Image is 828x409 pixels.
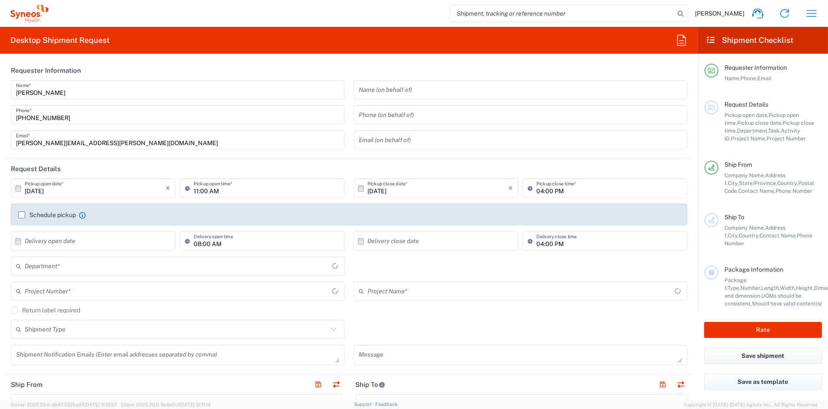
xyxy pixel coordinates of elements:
[739,232,760,239] span: Country,
[737,127,768,134] span: Department,
[356,380,386,389] h2: Ship To
[706,35,793,45] h2: Shipment Checklist
[11,380,42,389] h2: Ship From
[727,285,740,291] span: Type,
[724,64,787,71] span: Requester Information
[724,101,768,108] span: Request Details
[724,112,769,118] span: Pickup open date,
[724,214,744,221] span: Ship To
[731,135,766,142] span: Project Name,
[450,5,675,22] input: Shipment, tracking or reference number
[166,181,170,195] i: ×
[84,402,117,407] span: [DATE] 11:13:37
[776,188,812,194] span: Phone Number
[11,66,81,75] h2: Requester Information
[11,165,61,173] h2: Request Details
[738,188,776,194] span: Contact Name,
[354,402,376,407] a: Support
[728,232,739,239] span: City,
[737,120,783,126] span: Pickup close date,
[724,75,740,81] span: Name,
[724,266,783,273] span: Package Information
[11,307,80,314] label: Return label required
[724,161,752,168] span: Ship From
[724,224,765,231] span: Company Name,
[752,300,822,307] span: Should have valid content(s)
[724,277,747,291] span: Package 1:
[695,10,744,17] span: [PERSON_NAME]
[704,348,822,364] button: Save shipment
[768,127,781,134] span: Task,
[508,181,513,195] i: ×
[179,402,211,407] span: [DATE] 12:11:14
[375,402,397,407] a: Feedback
[18,211,76,218] label: Schedule pickup
[684,401,818,409] span: Copyright © [DATE]-[DATE] Agistix Inc., All Rights Reserved
[761,285,780,291] span: Length,
[724,172,765,179] span: Company Name,
[760,232,797,239] span: Contact Name,
[757,75,772,81] span: Email
[766,135,806,142] span: Project Number
[739,180,777,186] span: State/Province,
[10,402,117,407] span: Server: 2025.20.0-db47332bad5
[10,35,110,45] h2: Desktop Shipment Request
[740,75,757,81] span: Phone,
[704,322,822,338] button: Rate
[121,402,211,407] span: Client: 2025.20.0-8c6e0cf
[728,180,739,186] span: City,
[777,180,798,186] span: Country,
[740,285,761,291] span: Number,
[704,374,822,390] button: Save as template
[780,285,796,291] span: Width,
[796,285,814,291] span: Height,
